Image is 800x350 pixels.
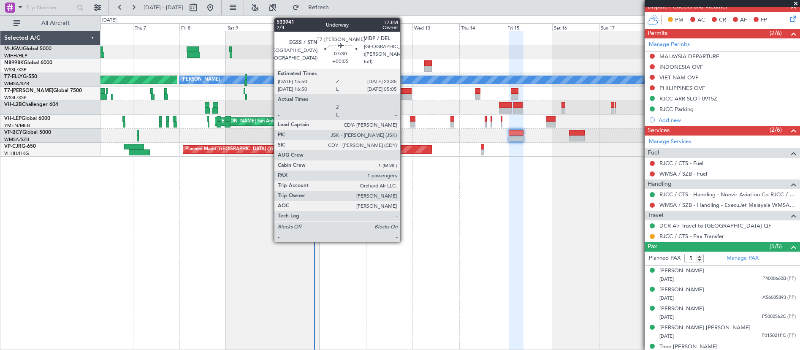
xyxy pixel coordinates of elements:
[4,74,23,79] span: T7-ELLY
[4,150,29,157] a: VHHH/HKG
[26,1,74,14] input: Trip Number
[697,16,705,24] span: AC
[4,67,27,73] a: WSSL/XSP
[4,46,23,52] span: M-JGVJ
[762,294,796,301] span: A56085893 (PP)
[649,254,681,263] label: Planned PAX
[185,143,326,156] div: Planned Maint [GEOGRAPHIC_DATA] ([GEOGRAPHIC_DATA] Intl)
[659,95,717,102] div: RJCC ARR SLOT 0915Z
[675,16,683,24] span: PM
[727,254,759,263] a: Manage PAX
[659,117,796,124] div: Add new
[648,242,657,252] span: Pax
[337,87,470,100] div: Planned Maint [GEOGRAPHIC_DATA] ([GEOGRAPHIC_DATA])
[288,1,339,14] button: Refresh
[659,63,703,71] div: INDONESIA OVF
[659,333,674,339] span: [DATE]
[4,74,37,79] a: T7-ELLYG-550
[648,2,728,12] span: Dispatch Checks and Weather
[4,116,50,121] a: VH-LEPGlobal 6000
[770,29,782,38] span: (2/6)
[4,116,22,121] span: VH-LEP
[648,126,670,136] span: Services
[659,305,704,313] div: [PERSON_NAME]
[4,81,29,87] a: WMSA/SZB
[659,53,719,60] div: MALAYSIA DEPARTURE
[273,23,319,31] div: Sun 10
[649,41,690,49] a: Manage Permits
[719,16,726,24] span: CR
[552,23,599,31] div: Sat 16
[599,23,645,31] div: Sun 17
[740,16,747,24] span: AF
[659,314,674,320] span: [DATE]
[4,144,36,149] a: VP-CJRG-650
[659,295,674,301] span: [DATE]
[4,88,53,93] span: T7-[PERSON_NAME]
[659,267,704,275] div: [PERSON_NAME]
[659,201,796,209] a: WMSA / SZB - Handling - ExecuJet Malaysia WMSA / SZB
[762,313,796,320] span: P5002562C (PP)
[301,5,336,11] span: Refresh
[86,23,133,31] div: Wed 6
[659,84,705,92] div: PHILIPPINES OVF
[659,222,771,229] a: DCR Air Travel to [GEOGRAPHIC_DATA] QF
[4,122,30,129] a: YMEN/MEB
[659,276,674,282] span: [DATE]
[762,275,796,282] span: P4000660B (PP)
[4,102,22,107] span: VH-L2B
[366,23,412,31] div: Tue 12
[102,17,117,24] div: [DATE]
[659,106,694,113] div: RJCC Parking
[770,125,782,134] span: (2/6)
[4,46,52,52] a: M-JGVJGlobal 5000
[217,115,321,128] div: [PERSON_NAME] San Antonio (San Antonio Intl)
[179,23,226,31] div: Fri 8
[226,23,272,31] div: Sat 9
[659,74,698,81] div: VIET NAM OVF
[659,324,751,332] div: [PERSON_NAME] [PERSON_NAME]
[144,4,183,11] span: [DATE] - [DATE]
[648,29,667,38] span: Permits
[4,53,27,59] a: WIHH/HLP
[459,23,506,31] div: Thu 14
[4,136,29,143] a: WMSA/SZB
[4,130,22,135] span: VP-BCY
[659,170,707,177] a: WMSA / SZB - Fuel
[762,332,796,339] span: P015021PC (PP)
[319,23,366,31] div: Mon 11
[4,88,82,93] a: T7-[PERSON_NAME]Global 7500
[659,286,704,294] div: [PERSON_NAME]
[506,23,552,31] div: Fri 15
[648,211,663,220] span: Travel
[133,23,179,31] div: Thu 7
[4,60,24,65] span: N8998K
[648,179,672,189] span: Handling
[4,144,22,149] span: VP-CJR
[659,160,703,167] a: RJCC / CTS - Fuel
[4,60,52,65] a: N8998KGlobal 6000
[22,20,89,26] span: All Aircraft
[4,102,58,107] a: VH-L2BChallenger 604
[659,233,724,240] a: RJCC / CTS - Pax Transfer
[182,73,220,86] div: [PERSON_NAME]
[770,242,782,251] span: (5/5)
[4,95,27,101] a: WSSL/XSP
[649,138,691,146] a: Manage Services
[412,23,459,31] div: Wed 13
[761,16,767,24] span: FP
[4,130,51,135] a: VP-BCYGlobal 5000
[659,191,796,198] a: RJCC / CTS - Handling - Noevir Aviation Co RJCC / CTS
[648,148,659,158] span: Fuel
[9,16,92,30] button: All Aircraft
